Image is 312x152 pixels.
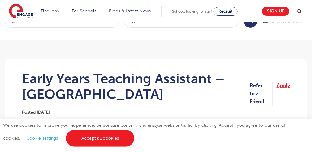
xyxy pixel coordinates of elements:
[3,123,286,141] span: We use cookies to improve your experience, personalise content, and analyse website traffic. By c...
[26,136,58,141] a: Cookie settings
[277,82,290,106] a: Apply
[250,82,273,106] a: Refer to a Friend
[172,9,212,14] span: Schools looking for staff
[109,9,151,13] a: Blogs & Latest News
[22,110,50,115] span: Posted [DATE]
[41,9,59,13] a: Find jobs
[214,7,238,16] a: Recruit
[219,9,233,14] span: Recruit
[9,4,33,19] img: Engage Education
[66,130,135,147] a: Accept all cookies
[72,9,96,13] a: For Schools
[262,7,289,16] a: Sign up
[22,71,250,102] h1: Early Years Teaching Assistant – [GEOGRAPHIC_DATA]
